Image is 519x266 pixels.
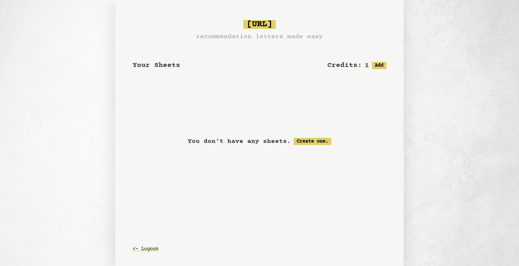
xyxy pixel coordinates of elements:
h2: Credits: [327,60,362,71]
button: <- Logout [133,243,159,256]
span: Your Sheets [133,61,180,69]
button: Add [372,62,386,69]
span: [URL] [243,20,276,29]
p: You don't have any sheets. [188,136,291,146]
a: Create one. [294,138,331,145]
h2: 1 [365,60,369,71]
h3: recommendation letters made easy [196,32,323,42]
